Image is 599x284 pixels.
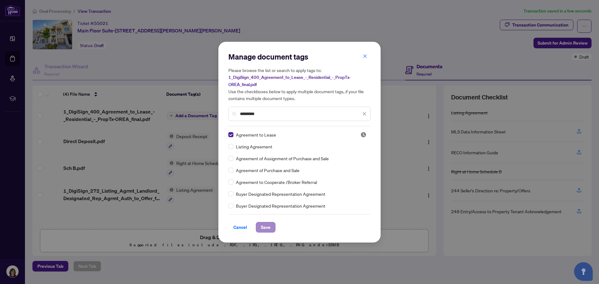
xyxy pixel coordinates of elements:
[261,222,270,232] span: Save
[228,52,371,62] h2: Manage document tags
[236,131,276,138] span: Agreement to Lease
[236,155,329,162] span: Agreement of Assignment of Purchase and Sale
[236,190,325,197] span: Buyer Designated Representation Agreement
[362,112,367,116] span: close
[363,54,367,58] span: close
[236,179,317,185] span: Agreement to Cooperate /Broker Referral
[360,132,367,138] img: status
[236,167,299,174] span: Agreement of Purchase and Sale
[574,262,593,281] button: Open asap
[236,202,325,209] span: Buyer Designated Representation Agreement
[236,143,272,150] span: Listing Agreement
[228,67,371,102] h5: Please browse the list or search to apply tags to: Use the checkboxes below to apply multiple doc...
[228,75,351,87] span: 1_DigiSign_400_Agreement_to_Lease_-_Residential_-_PropTx-OREA_final.pdf
[360,132,367,138] span: Pending Review
[228,222,252,233] button: Cancel
[233,222,247,232] span: Cancel
[256,222,275,233] button: Save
